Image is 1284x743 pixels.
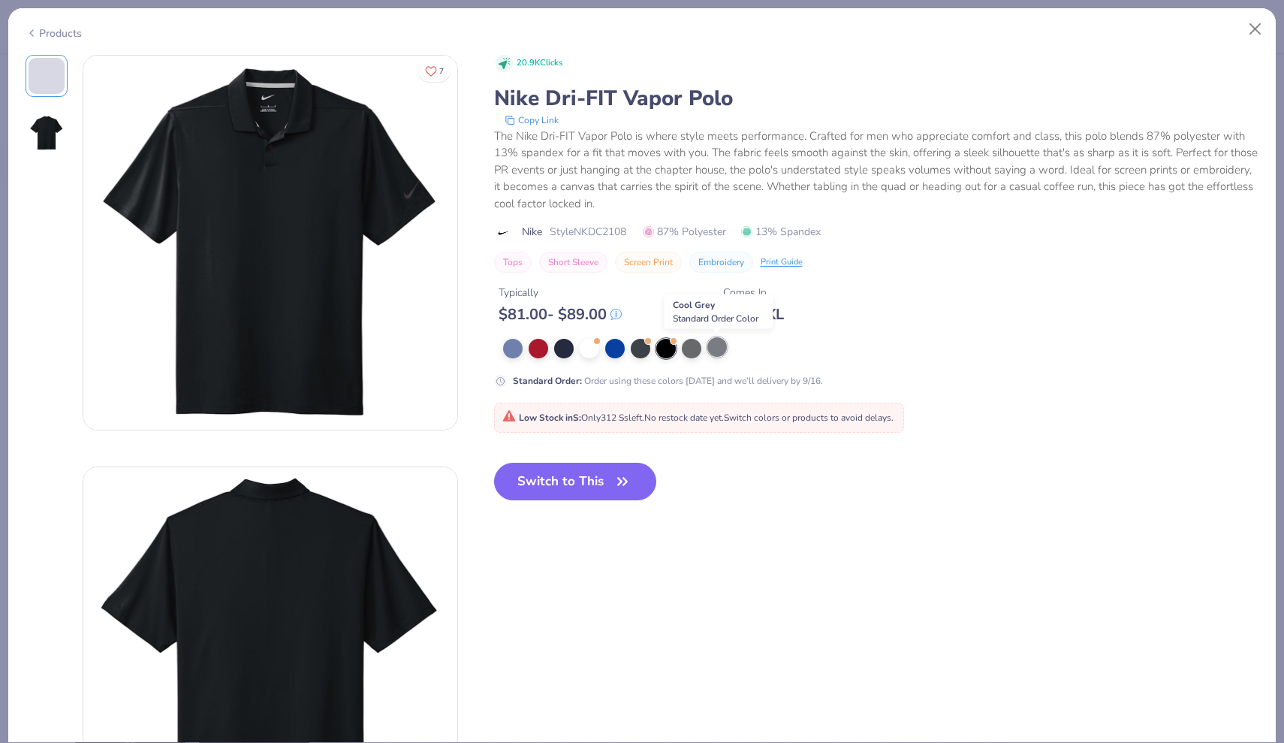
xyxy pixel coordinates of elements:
[550,224,626,240] span: Style NKDC2108
[741,224,821,240] span: 13% Spandex
[494,463,657,500] button: Switch to This
[643,224,726,240] span: 87% Polyester
[615,252,682,273] button: Screen Print
[673,313,758,325] span: Standard Order Color
[26,26,82,41] div: Products
[494,227,514,239] img: brand logo
[513,374,823,388] div: Order using these colors [DATE] and we’ll delivery by 9/16.
[1241,15,1270,44] button: Close
[500,113,563,128] button: copy to clipboard
[519,412,581,424] strong: Low Stock in S :
[689,252,753,273] button: Embroidery
[513,375,582,387] strong: Standard Order :
[499,285,622,301] div: Typically
[723,285,784,301] div: Comes In
[665,294,773,329] div: Cool Grey
[494,252,532,273] button: Tops
[539,252,607,273] button: Short Sleeve
[761,256,803,269] div: Print Guide
[418,60,451,82] button: Like
[522,224,542,240] span: Nike
[494,84,1259,113] div: Nike Dri-FIT Vapor Polo
[517,57,562,70] span: 20.9K Clicks
[439,68,444,75] span: 7
[644,412,724,424] span: No restock date yet.
[83,56,457,430] img: Front
[499,305,622,324] div: $ 81.00 - $ 89.00
[29,115,65,151] img: Back
[494,128,1259,213] div: The Nike Dri-FIT Vapor Polo is where style meets performance. Crafted for men who appreciate comf...
[502,412,894,424] span: Only 312 Ss left. Switch colors or products to avoid delays.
